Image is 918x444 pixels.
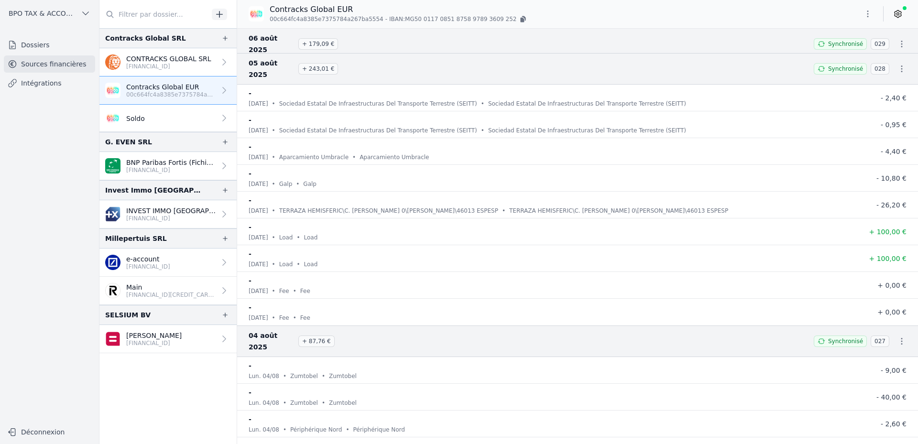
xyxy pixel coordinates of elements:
div: • [322,398,325,408]
p: Contracks Global EUR [126,82,216,92]
span: 029 [871,38,889,50]
div: • [272,152,275,162]
img: deutschebank.png [105,255,120,270]
p: Load [279,233,293,242]
span: - 10,80 € [876,174,907,182]
div: • [502,206,505,216]
a: BNP Paribas Fortis (Fichiers importés) [FINANCIAL_ID] [99,152,237,180]
span: - 26,20 € [876,201,907,209]
a: INVEST IMMO [GEOGRAPHIC_DATA] [FINANCIAL_ID] [99,200,237,228]
p: Main [126,282,216,292]
span: 04 août 2025 [249,330,295,353]
p: - [249,302,251,313]
p: e-account [126,254,170,264]
p: INVEST IMMO [GEOGRAPHIC_DATA] [126,206,216,216]
span: - 0,95 € [881,121,907,129]
span: IBAN: MG50 0117 0851 8758 9789 3609 252 [389,15,516,23]
p: Soldo [126,114,145,123]
p: Load [304,233,318,242]
span: 027 [871,336,889,347]
span: - 4,40 € [881,148,907,155]
p: - [249,387,251,398]
span: - 2,60 € [881,420,907,428]
div: • [272,206,275,216]
p: Contracks Global EUR [270,4,528,15]
span: - [385,15,387,23]
span: + 87,76 € [298,336,335,347]
img: belfius-1.png [105,331,120,347]
p: Aparcamiento Umbracle [360,152,429,162]
p: lun. 04/08 [249,398,279,408]
span: BPO TAX & ACCOUNTANCY SRL [9,9,77,18]
span: Synchronisé [828,65,863,73]
div: Contracks Global SRL [105,32,186,44]
p: [FINANCIAL_ID] [126,215,216,222]
div: • [352,152,356,162]
span: Synchronisé [828,40,863,48]
span: 06 août 2025 [249,32,295,55]
span: + 243,01 € [298,63,338,75]
p: [DATE] [249,260,268,269]
p: TERRAZA HEMISFERIC\C. [PERSON_NAME] 0\[PERSON_NAME]\46013 ESPESP [509,206,728,216]
p: 00c664fc4a8385e7375784a267ba5554 [126,91,216,98]
span: 028 [871,63,889,75]
p: [DATE] [249,152,268,162]
p: Sociedad Estatal De Infraestructuras Del Transporte Terrestre (SEITT) [279,99,477,108]
p: Galp [303,179,317,189]
div: G. EVEN SRL [105,136,152,148]
p: [FINANCIAL_ID] [126,263,170,271]
p: Fee [300,286,310,296]
a: Contracks Global EUR 00c664fc4a8385e7375784a267ba5554 [99,76,237,105]
p: Zumtobel [290,398,318,408]
a: Dossiers [4,36,95,54]
p: - [249,413,251,425]
span: - 2,40 € [881,94,907,102]
p: Sociedad Estatal De Infraestructuras Del Transporte Terrestre (SEITT) [488,99,686,108]
div: • [346,425,349,434]
span: + 0,00 € [877,308,907,316]
button: Déconnexion [4,424,95,440]
p: Fee [300,313,310,323]
p: - [249,195,251,206]
p: [DATE] [249,206,268,216]
p: Zumtobel [329,398,357,408]
span: + 0,00 € [877,282,907,289]
div: • [272,313,275,323]
img: revolut.png [105,283,120,298]
a: [PERSON_NAME] [FINANCIAL_ID] [99,325,237,353]
p: BNP Paribas Fortis (Fichiers importés) [126,158,216,167]
p: TERRAZA HEMISFERIC\C. [PERSON_NAME] 0\[PERSON_NAME]\46013 ESPESP [279,206,498,216]
img: ing.png [105,54,120,70]
p: Zumtobel [290,371,318,381]
p: [DATE] [249,126,268,135]
img: SOLDO_SFSDIE22.png [105,83,120,98]
p: [DATE] [249,313,268,323]
p: [DATE] [249,233,268,242]
p: Aparcamiento Umbracle [279,152,349,162]
p: lun. 04/08 [249,425,279,434]
p: Fee [279,313,289,323]
a: e-account [FINANCIAL_ID] [99,249,237,277]
p: [FINANCIAL_ID] [126,63,211,70]
div: • [272,233,275,242]
div: Invest Immo [GEOGRAPHIC_DATA] [105,184,206,196]
p: [FINANCIAL_ID] [126,166,216,174]
p: [FINANCIAL_ID][CREDIT_CARD_NUMBER] [126,291,216,299]
input: Filtrer par dossier... [99,6,208,23]
span: + 100,00 € [869,255,907,262]
div: • [293,286,296,296]
p: Zumtobel [329,371,357,381]
div: • [296,233,300,242]
button: BPO TAX & ACCOUNTANCY SRL [4,6,95,21]
a: Main [FINANCIAL_ID][CREDIT_CARD_NUMBER] [99,277,237,305]
div: Millepertuis SRL [105,233,167,244]
p: [DATE] [249,286,268,296]
p: Périphérique Nord [353,425,404,434]
p: Sociedad Estatal De Infraestructuras Del Transporte Terrestre (SEITT) [488,126,686,135]
p: Load [279,260,293,269]
p: - [249,87,251,99]
p: - [249,248,251,260]
div: • [272,126,275,135]
div: • [283,371,286,381]
div: • [272,286,275,296]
